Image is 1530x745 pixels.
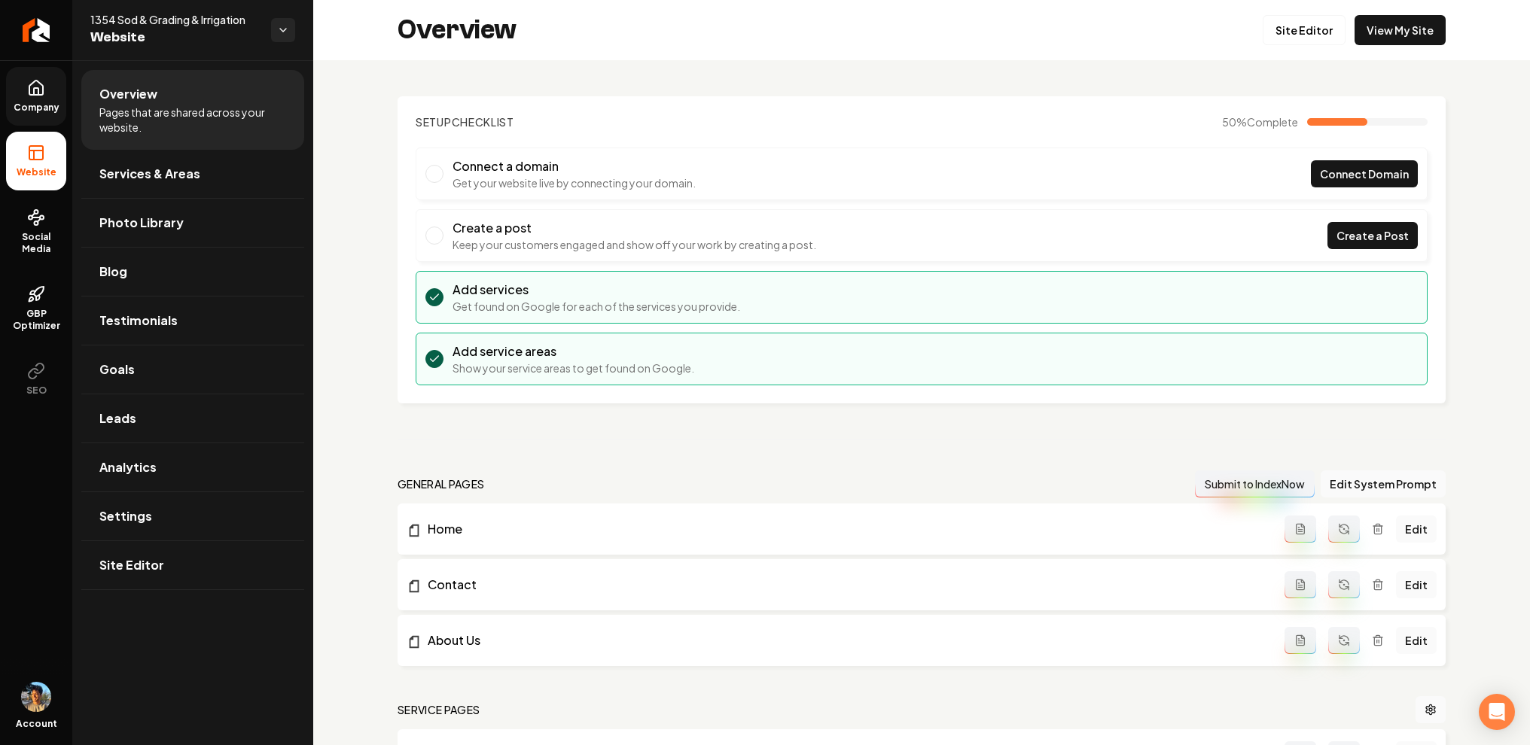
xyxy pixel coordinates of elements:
[453,299,740,314] p: Get found on Google for each of the services you provide.
[1355,15,1446,45] a: View My Site
[16,718,57,730] span: Account
[81,492,304,540] a: Settings
[20,385,53,397] span: SEO
[398,702,480,717] h2: Service Pages
[6,196,66,267] a: Social Media
[6,273,66,344] a: GBP Optimizer
[99,105,286,135] span: Pages that are shared across your website.
[99,165,200,183] span: Services & Areas
[99,409,136,427] span: Leads
[1396,571,1437,598] a: Edit
[1320,166,1409,182] span: Connect Domain
[1396,627,1437,654] a: Edit
[99,360,135,379] span: Goals
[1195,470,1315,497] button: Submit to IndexNow
[90,27,259,48] span: Website
[407,631,1285,649] a: About Us
[21,682,51,712] button: Open user button
[1285,571,1316,598] button: Add admin page prompt
[23,18,50,42] img: Rebolt Logo
[453,281,740,299] h3: Add services
[1222,114,1298,129] span: 50 %
[99,556,164,574] span: Site Editor
[90,12,259,27] span: 1354 Sod & Grading & Irrigation
[81,443,304,491] a: Analytics
[99,85,157,103] span: Overview
[416,115,452,129] span: Setup
[81,150,304,198] a: Services & Areas
[81,541,304,589] a: Site Editor
[1247,115,1298,129] span: Complete
[1321,470,1446,497] button: Edit System Prompt
[81,296,304,345] a: Testimonials
[99,507,152,525] span: Settings
[407,520,1285,538] a: Home
[6,67,66,126] a: Company
[1285,627,1316,654] button: Add admin page prompt
[453,360,694,376] p: Show your service areas to get found on Google.
[398,476,485,491] h2: general pages
[398,15,517,45] h2: Overview
[453,157,696,175] h3: Connect a domain
[99,458,157,476] span: Analytics
[453,342,694,360] h3: Add service areas
[11,166,62,178] span: Website
[81,199,304,247] a: Photo Library
[6,231,66,255] span: Social Media
[453,237,816,252] p: Keep your customers engaged and show off your work by creating a post.
[99,312,178,330] span: Testimonials
[1263,15,1346,45] a: Site Editor
[453,219,816,237] h3: Create a post
[8,102,66,114] span: Company
[1396,515,1437,543] a: Edit
[1327,222,1418,249] a: Create a Post
[407,576,1285,594] a: Contact
[1479,694,1515,730] div: Open Intercom Messenger
[99,263,127,281] span: Blog
[453,175,696,190] p: Get your website live by connecting your domain.
[1311,160,1418,187] a: Connect Domain
[81,394,304,442] a: Leads
[99,214,184,232] span: Photo Library
[81,248,304,296] a: Blog
[6,350,66,409] button: SEO
[6,308,66,332] span: GBP Optimizer
[21,682,51,712] img: Aditya Nair
[1336,228,1409,244] span: Create a Post
[1285,515,1316,543] button: Add admin page prompt
[416,114,514,129] h2: Checklist
[81,345,304,394] a: Goals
